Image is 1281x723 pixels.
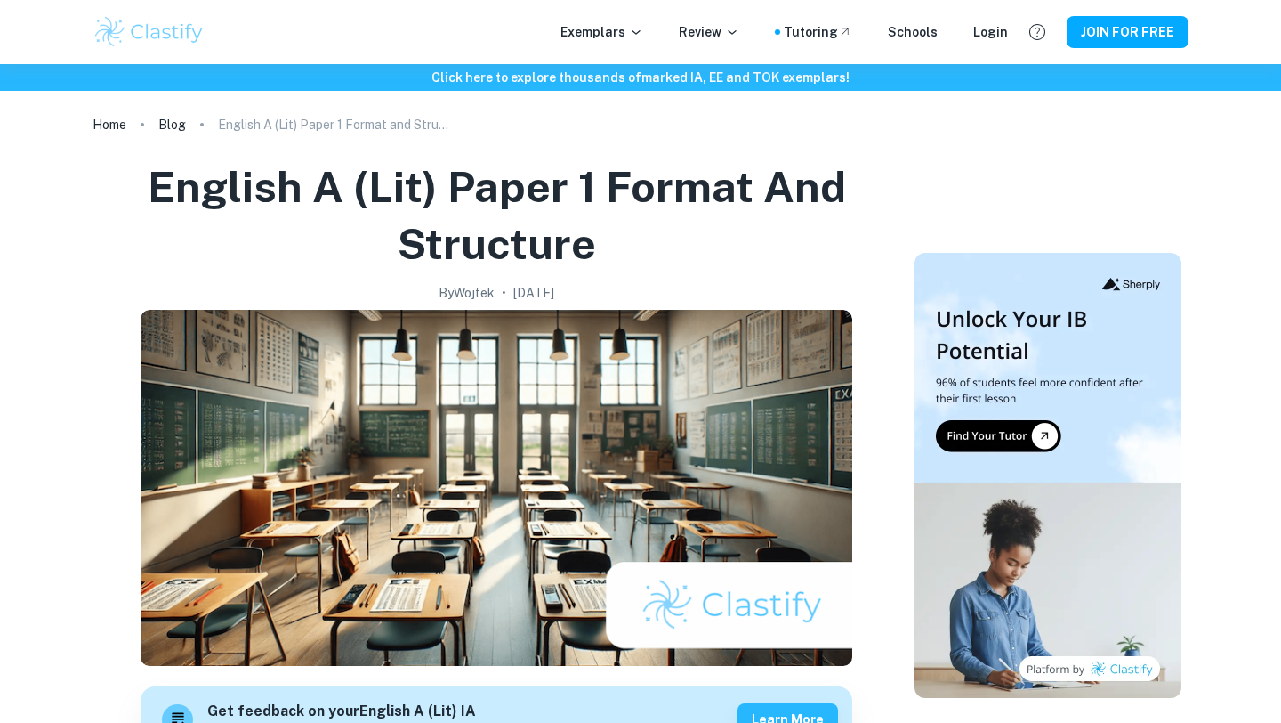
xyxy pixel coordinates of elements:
h2: By Wojtek [439,283,495,303]
a: Tutoring [784,22,852,42]
h6: Get feedback on your English A (Lit) IA [207,701,476,723]
h1: English A (Lit) Paper 1 Format and Structure [100,158,893,272]
a: Blog [158,112,186,137]
img: Thumbnail [914,253,1181,698]
a: Home [93,112,126,137]
p: English A (Lit) Paper 1 Format and Structure [218,115,449,134]
a: Schools [888,22,938,42]
h2: [DATE] [513,283,554,303]
a: Login [973,22,1008,42]
h6: Click here to explore thousands of marked IA, EE and TOK exemplars ! [4,68,1277,87]
p: • [502,283,506,303]
img: English A (Lit) Paper 1 Format and Structure cover image [141,310,852,666]
button: JOIN FOR FREE [1067,16,1188,48]
p: Exemplars [560,22,643,42]
p: Review [679,22,739,42]
img: Clastify logo [93,14,205,50]
button: Help and Feedback [1022,17,1052,47]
